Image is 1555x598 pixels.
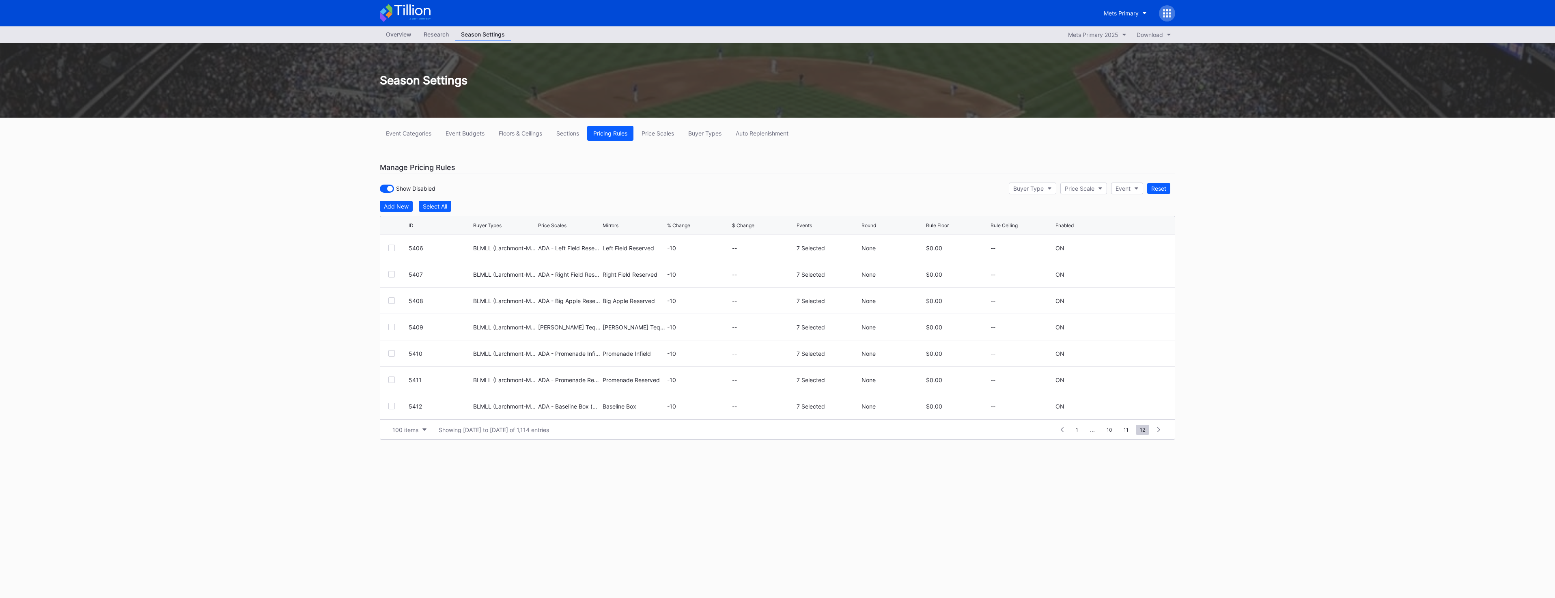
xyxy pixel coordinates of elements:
[667,403,730,410] div: -10
[736,130,788,137] div: Auto Replenishment
[861,222,876,228] div: Round
[603,324,665,331] div: [PERSON_NAME] Tequila Porch
[538,376,601,383] div: ADA - Promenade Reserved (5581)
[732,271,795,278] div: --
[991,350,1053,357] div: --
[499,130,542,137] div: Floors & Ceilings
[797,297,859,304] div: 7 Selected
[926,376,989,383] div: $0.00
[1013,185,1044,192] div: Buyer Type
[380,28,418,40] div: Overview
[861,297,924,304] div: None
[991,297,1053,304] div: --
[392,426,418,433] div: 100 items
[688,130,722,137] div: Buyer Types
[455,28,511,41] div: Season Settings
[409,324,471,331] div: 5409
[1055,324,1064,331] div: ON
[797,324,859,331] div: 7 Selected
[667,297,730,304] div: -10
[550,126,585,141] button: Sections
[926,403,989,410] div: $0.00
[473,245,536,252] div: BLMLL (Larchmont-Mamaroneck LL)
[473,403,536,410] div: BLMLL (Larchmont-Mamaroneck LL)
[1065,185,1094,192] div: Price Scale
[446,130,485,137] div: Event Budgets
[991,403,1053,410] div: --
[732,376,795,383] div: --
[797,403,859,410] div: 7 Selected
[1055,222,1074,228] div: Enabled
[1064,29,1131,40] button: Mets Primary 2025
[473,297,536,304] div: BLMLL (Larchmont-Mamaroneck LL)
[538,245,601,252] div: ADA - Left Field Reserved (6733)
[926,245,989,252] div: $0.00
[682,126,728,141] button: Buyer Types
[1147,183,1170,194] button: Reset
[861,376,924,383] div: None
[473,376,536,383] div: BLMLL (Larchmont-Mamaroneck LL)
[603,245,665,252] div: Left Field Reserved
[538,297,601,304] div: ADA - Big Apple Reserved (5534)
[1084,426,1101,433] div: ...
[493,126,548,141] button: Floors & Ceilings
[423,203,447,210] div: Select All
[1068,31,1118,38] div: Mets Primary 2025
[538,403,601,410] div: ADA - Baseline Box (5528)
[409,350,471,357] div: 5410
[1120,425,1133,435] span: 11
[1055,376,1064,383] div: ON
[384,203,409,210] div: Add New
[732,297,795,304] div: --
[380,201,413,212] button: Add New
[1055,245,1064,252] div: ON
[991,324,1053,331] div: --
[861,324,924,331] div: None
[991,222,1018,228] div: Rule Ceiling
[732,245,795,252] div: --
[1098,6,1153,21] button: Mets Primary
[538,350,601,357] div: ADA - Promenade Infield (5580)
[556,130,579,137] div: Sections
[439,426,549,433] div: Showing [DATE] to [DATE] of 1,114 entries
[473,271,536,278] div: BLMLL (Larchmont-Mamaroneck LL)
[603,403,665,410] div: Baseline Box
[418,28,455,41] a: Research
[926,271,989,278] div: $0.00
[730,126,795,141] button: Auto Replenishment
[587,126,633,141] button: Pricing Rules
[667,324,730,331] div: -10
[797,376,859,383] div: 7 Selected
[380,28,418,41] a: Overview
[1009,183,1056,194] button: Buyer Type
[1055,350,1064,357] div: ON
[380,126,437,141] a: Event Categories
[473,350,536,357] div: BLMLL (Larchmont-Mamaroneck LL)
[388,424,431,435] button: 100 items
[1055,403,1064,410] div: ON
[667,376,730,383] div: -10
[409,403,471,410] div: 5412
[926,324,989,331] div: $0.00
[926,350,989,357] div: $0.00
[667,222,690,228] div: % Change
[1060,183,1107,194] button: Price Scale
[418,28,455,40] div: Research
[473,324,536,331] div: BLMLL (Larchmont-Mamaroneck LL)
[797,245,859,252] div: 7 Selected
[409,297,471,304] div: 5408
[1072,425,1082,435] span: 1
[1137,31,1163,38] div: Download
[797,222,812,228] div: Events
[1133,29,1175,40] button: Download
[372,73,1183,87] div: Season Settings
[732,350,795,357] div: --
[409,271,471,278] div: 5407
[861,245,924,252] div: None
[1103,425,1116,435] span: 10
[797,350,859,357] div: 7 Selected
[603,376,665,383] div: Promenade Reserved
[439,126,491,141] a: Event Budgets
